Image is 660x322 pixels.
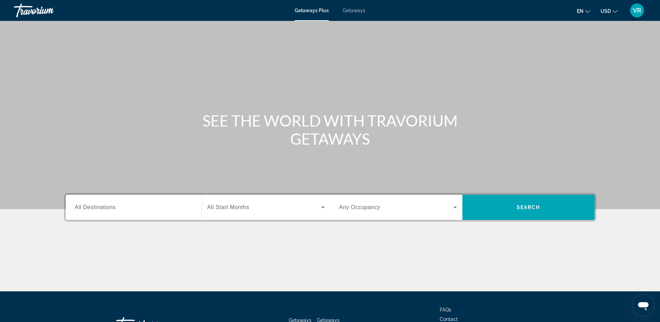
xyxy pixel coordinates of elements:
[632,294,654,316] iframe: Button to launch messaging window
[75,204,116,210] span: All Destinations
[343,8,365,13] a: Getaways
[577,6,590,16] button: Change language
[75,204,192,212] input: Select destination
[207,204,249,210] span: All Start Months
[628,3,646,18] button: User Menu
[633,7,641,14] span: VR
[517,205,540,210] span: Search
[577,8,583,14] span: en
[440,307,451,313] a: FAQs
[339,204,381,210] span: Any Occupancy
[601,8,611,14] span: USD
[295,8,329,13] a: Getaways Plus
[66,195,595,220] div: Search widget
[14,1,84,20] a: Travorium
[462,195,595,220] button: Search
[601,6,618,16] button: Change currency
[440,316,458,322] a: Contact
[200,112,461,148] h1: SEE THE WORLD WITH TRAVORIUM GETAWAYS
